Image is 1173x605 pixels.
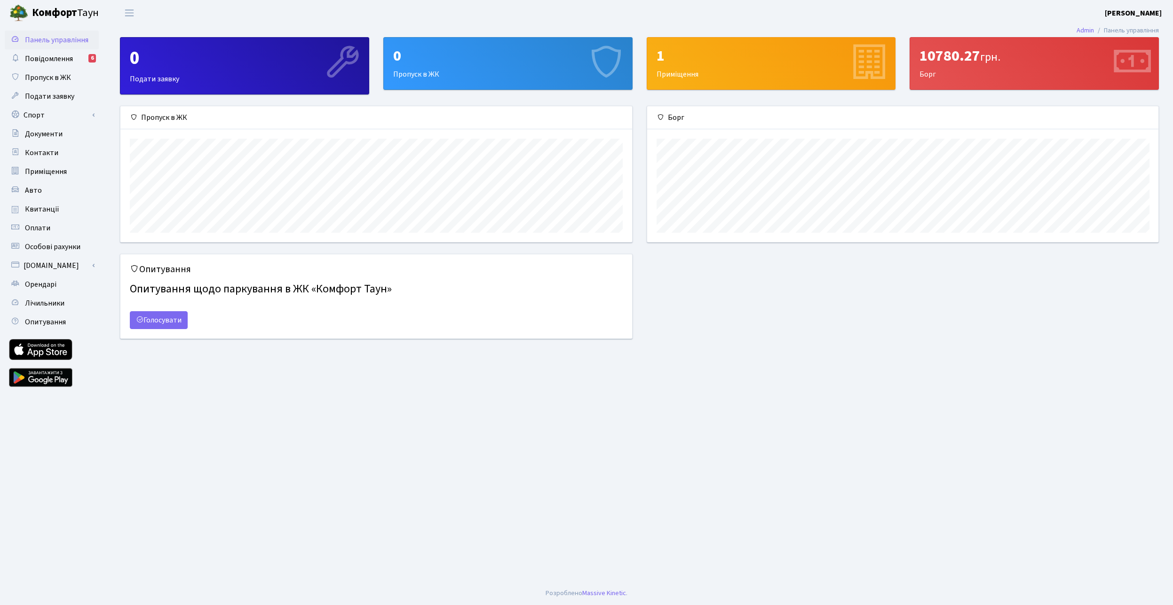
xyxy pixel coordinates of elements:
div: Борг [647,106,1159,129]
div: Приміщення [647,38,896,89]
span: Квитанції [25,204,59,214]
h4: Опитування щодо паркування в ЖК «Комфорт Таун» [130,279,623,300]
a: Спорт [5,106,99,125]
a: Пропуск в ЖК [5,68,99,87]
a: Приміщення [5,162,99,181]
a: 0Подати заявку [120,37,369,94]
span: Подати заявку [25,91,74,102]
span: Особові рахунки [25,242,80,252]
span: Приміщення [25,166,67,177]
nav: breadcrumb [1062,21,1173,40]
a: [PERSON_NAME] [1105,8,1162,19]
a: 0Пропуск в ЖК [383,37,633,90]
a: Лічильники [5,294,99,313]
a: Подати заявку [5,87,99,106]
a: Контакти [5,143,99,162]
div: 1 [657,47,886,65]
div: 0 [393,47,623,65]
h5: Опитування [130,264,623,275]
a: 1Приміщення [647,37,896,90]
li: Панель управління [1094,25,1159,36]
div: 10780.27 [919,47,1149,65]
span: Авто [25,185,42,196]
span: Опитування [25,317,66,327]
a: Опитування [5,313,99,331]
a: Особові рахунки [5,237,99,256]
div: 6 [88,54,96,63]
a: Квитанції [5,200,99,219]
span: грн. [980,49,1000,65]
a: Оплати [5,219,99,237]
div: Подати заявку [120,38,369,94]
button: Переключити навігацію [118,5,141,21]
a: Admin [1077,25,1094,35]
span: Таун [32,5,99,21]
span: Оплати [25,223,50,233]
span: Орендарі [25,279,56,290]
img: logo.png [9,4,28,23]
b: Комфорт [32,5,77,20]
a: Повідомлення6 [5,49,99,68]
a: Документи [5,125,99,143]
a: Авто [5,181,99,200]
span: Контакти [25,148,58,158]
span: Повідомлення [25,54,73,64]
div: 0 [130,47,359,70]
a: [DOMAIN_NAME] [5,256,99,275]
a: Розроблено [546,588,582,598]
div: Пропуск в ЖК [384,38,632,89]
a: Голосувати [130,311,188,329]
div: Борг [910,38,1158,89]
b: [PERSON_NAME] [1105,8,1162,18]
a: Massive Kinetic [582,588,626,598]
div: Пропуск в ЖК [120,106,632,129]
div: . [546,588,627,598]
span: Пропуск в ЖК [25,72,71,83]
span: Лічильники [25,298,64,308]
a: Орендарі [5,275,99,294]
span: Панель управління [25,35,88,45]
span: Документи [25,129,63,139]
a: Панель управління [5,31,99,49]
